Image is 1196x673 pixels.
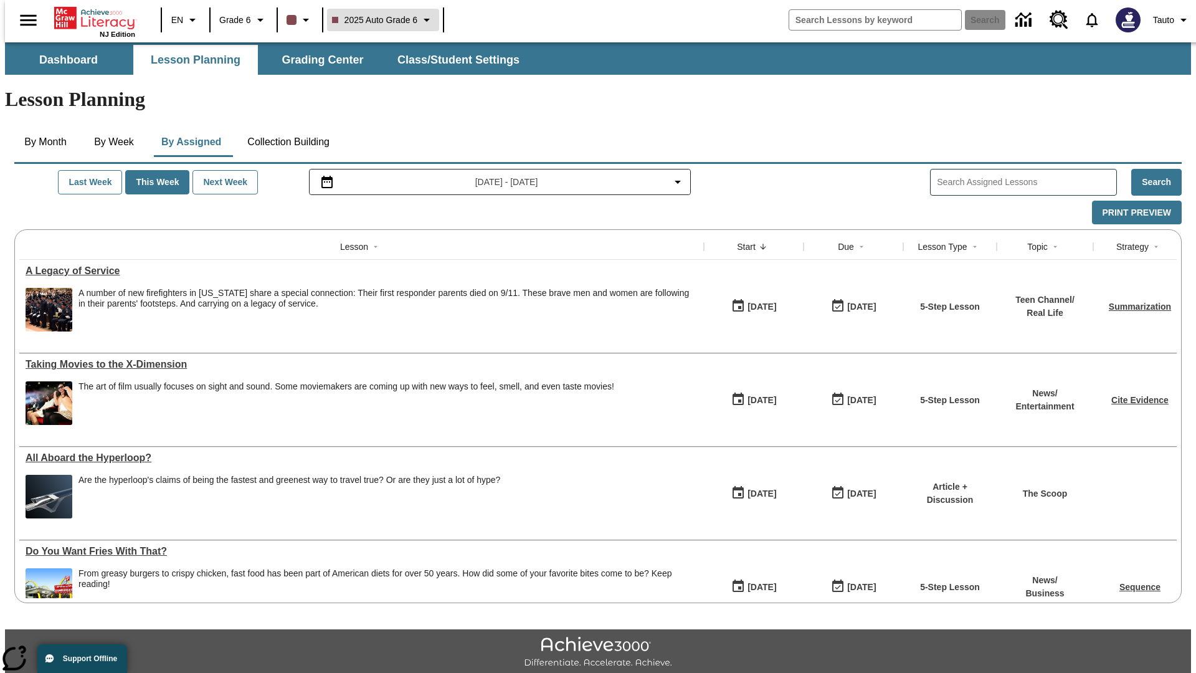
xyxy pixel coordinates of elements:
a: All Aboard the Hyperloop?, Lessons [26,452,698,464]
span: Support Offline [63,654,117,663]
a: A Legacy of Service, Lessons [26,265,698,277]
button: Collection Building [237,127,339,157]
span: EN [171,14,183,27]
button: Next Week [192,170,258,194]
span: Tauto [1153,14,1174,27]
div: Lesson Type [918,241,967,253]
button: Dashboard [6,45,131,75]
button: Sort [1149,239,1164,254]
div: From greasy burgers to crispy chicken, fast food has been part of American diets for over 50 year... [78,568,698,612]
button: Sort [967,239,982,254]
img: One of the first McDonald's stores, with the iconic red sign and golden arches. [26,568,72,612]
img: Artist rendering of Hyperloop TT vehicle entering a tunnel [26,475,72,518]
button: Lesson Planning [133,45,258,75]
button: Sort [854,239,869,254]
button: 07/21/25: First time the lesson was available [727,482,781,505]
div: From greasy burgers to crispy chicken, fast food has been part of American diets for over 50 year... [78,568,698,589]
img: Achieve3000 Differentiate Accelerate Achieve [524,637,672,669]
button: Print Preview [1092,201,1182,225]
button: Language: EN, Select a language [166,9,206,31]
p: News / [1025,574,1064,587]
div: Are the hyperloop's claims of being the fastest and greenest way to travel true? Or are they just... [78,475,500,485]
button: Sort [368,239,383,254]
div: A number of new firefighters in New York share a special connection: Their first responder parent... [78,288,698,332]
a: Resource Center, Will open in new tab [1042,3,1076,37]
a: Notifications [1076,4,1108,36]
span: 2025 Auto Grade 6 [332,14,418,27]
button: Class color is dark brown. Change class color [282,9,318,31]
div: Start [737,241,756,253]
p: Real Life [1015,307,1075,320]
button: Sort [756,239,771,254]
button: Open side menu [10,2,47,39]
button: Grading Center [260,45,385,75]
button: Profile/Settings [1148,9,1196,31]
div: Due [838,241,854,253]
p: Business [1025,587,1064,600]
button: 08/18/25: First time the lesson was available [727,388,781,412]
button: This Week [125,170,189,194]
button: Search [1131,169,1182,196]
div: [DATE] [747,486,776,502]
div: Are the hyperloop's claims of being the fastest and greenest way to travel true? Or are they just... [78,475,500,518]
div: [DATE] [747,393,776,408]
p: Teen Channel / [1015,294,1075,307]
div: All Aboard the Hyperloop? [26,452,698,464]
button: 07/20/26: Last day the lesson can be accessed [827,575,880,599]
img: Avatar [1116,7,1141,32]
button: 08/24/25: Last day the lesson can be accessed [827,388,880,412]
p: The art of film usually focuses on sight and sound. Some moviemakers are coming up with new ways ... [78,381,614,392]
button: By Month [14,127,77,157]
p: 5-Step Lesson [920,394,980,407]
button: Sort [1048,239,1063,254]
button: 07/14/25: First time the lesson was available [727,575,781,599]
div: Do You Want Fries With That? [26,546,698,557]
button: 08/19/25: Last day the lesson can be accessed [827,295,880,318]
button: Class/Student Settings [387,45,529,75]
button: Last Week [58,170,122,194]
div: SubNavbar [5,45,531,75]
a: Home [54,6,135,31]
svg: Collapse Date Range Filter [670,174,685,189]
div: [DATE] [847,580,876,595]
a: Do You Want Fries With That?, Lessons [26,546,698,557]
div: [DATE] [847,486,876,502]
div: Lesson [340,241,368,253]
div: [DATE] [847,299,876,315]
button: Grade: Grade 6, Select a grade [214,9,273,31]
p: 5-Step Lesson [920,300,980,313]
button: By Assigned [151,127,231,157]
span: NJ Edition [100,31,135,38]
div: The art of film usually focuses on sight and sound. Some moviemakers are coming up with new ways ... [78,381,614,425]
input: search field [789,10,961,30]
button: Class: 2025 Auto Grade 6, Select your class [327,9,440,31]
button: 06/30/26: Last day the lesson can be accessed [827,482,880,505]
span: [DATE] - [DATE] [475,176,538,189]
button: Select a new avatar [1108,4,1148,36]
div: [DATE] [747,580,776,595]
div: Topic [1027,241,1048,253]
p: The Scoop [1023,487,1068,500]
img: A photograph of the graduation ceremony for the 2019 class of New York City Fire Department. Rebe... [26,288,72,332]
div: Taking Movies to the X-Dimension [26,359,698,370]
a: Data Center [1008,3,1042,37]
div: Strategy [1116,241,1149,253]
div: A number of new firefighters in [US_STATE] share a special connection: Their first responder pare... [78,288,698,309]
div: SubNavbar [5,42,1191,75]
p: Article + Discussion [909,480,990,507]
img: Panel in front of the seats sprays water mist to the happy audience at a 4DX-equipped theater. [26,381,72,425]
p: Entertainment [1015,400,1074,413]
p: News / [1015,387,1074,400]
button: By Week [83,127,145,157]
div: [DATE] [747,299,776,315]
a: Sequence [1119,582,1160,592]
div: [DATE] [847,393,876,408]
button: Support Offline [37,644,127,673]
div: A Legacy of Service [26,265,698,277]
span: Grade 6 [219,14,251,27]
a: Summarization [1109,302,1171,312]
